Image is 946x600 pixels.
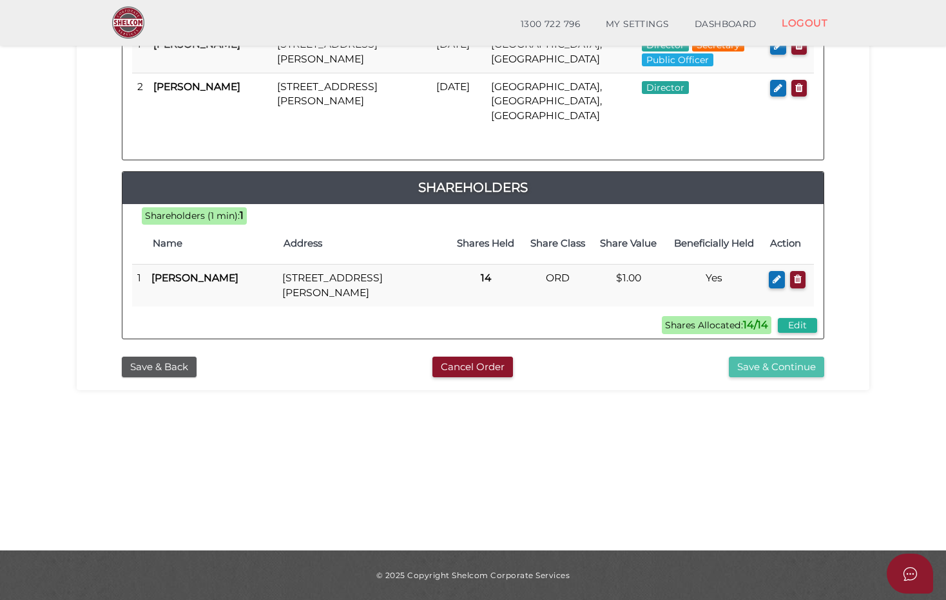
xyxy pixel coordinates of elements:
[642,81,689,94] span: Director
[122,177,824,198] a: Shareholders
[86,570,860,581] div: © 2025 Copyright Shelcom Corporate Services
[151,272,238,284] b: [PERSON_NAME]
[153,238,271,249] h4: Name
[486,73,636,129] td: [GEOGRAPHIC_DATA], [GEOGRAPHIC_DATA], [GEOGRAPHIC_DATA]
[729,357,824,378] button: Save & Continue
[132,265,146,306] td: 1
[431,31,487,73] td: [DATE]
[682,12,769,37] a: DASHBOARD
[272,31,431,73] td: [STREET_ADDRESS][PERSON_NAME]
[887,554,933,594] button: Open asap
[593,265,664,306] td: $1.00
[593,12,682,37] a: MY SETTINGS
[132,31,148,73] td: 1
[486,31,636,73] td: [GEOGRAPHIC_DATA], [GEOGRAPHIC_DATA]
[284,238,443,249] h4: Address
[481,272,491,284] b: 14
[431,73,487,129] td: [DATE]
[664,265,764,306] td: Yes
[642,53,713,66] span: Public Officer
[277,265,449,306] td: [STREET_ADDRESS][PERSON_NAME]
[769,10,840,36] a: LOGOUT
[122,357,197,378] button: Save & Back
[670,238,757,249] h4: Beneficially Held
[145,210,240,221] span: Shareholders (1 min):
[508,12,593,37] a: 1300 722 796
[599,238,657,249] h4: Share Value
[778,318,817,333] button: Edit
[456,238,516,249] h4: Shares Held
[529,238,587,249] h4: Share Class
[770,238,807,249] h4: Action
[523,265,594,306] td: ORD
[240,209,244,221] b: 1
[662,316,771,334] span: Shares Allocated:
[132,73,148,129] td: 2
[432,357,513,378] button: Cancel Order
[743,319,768,331] b: 14/14
[272,73,431,129] td: [STREET_ADDRESS][PERSON_NAME]
[153,80,240,93] b: [PERSON_NAME]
